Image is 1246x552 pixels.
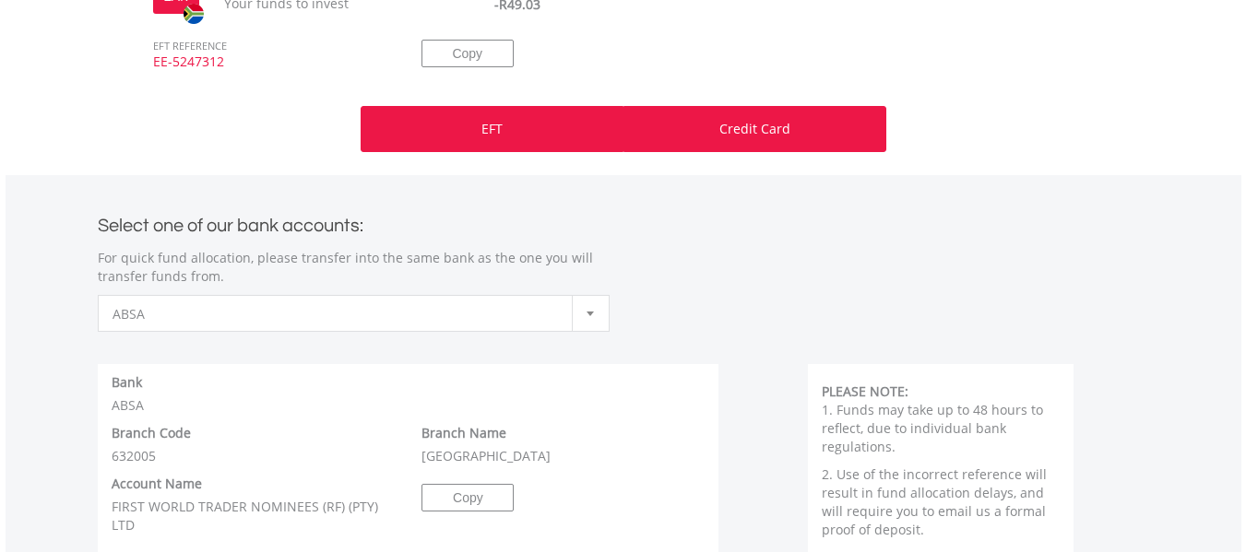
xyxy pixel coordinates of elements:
div: [GEOGRAPHIC_DATA] [408,424,718,465]
span: EFT REFERENCE [139,14,394,53]
p: For quick fund allocation, please transfer into the same bank as the one you will transfer funds ... [98,249,610,286]
label: Bank [112,373,142,392]
span: EE-5247312 [139,53,394,88]
label: Account Name [112,475,202,493]
button: Copy [421,40,514,67]
button: Copy [421,484,514,511]
label: Branch Code [112,424,191,442]
p: 1. Funds may take up to 48 hours to reflect, due to individual bank regulations. [822,401,1061,456]
p: EFT [481,120,503,138]
p: Credit Card [719,120,790,138]
label: Branch Name [421,424,506,442]
div: 632005 [98,424,409,465]
div: ABSA [98,373,719,415]
span: ABSA [113,296,567,333]
b: PLEASE NOTE: [822,382,908,400]
p: FIRST WORLD TRADER NOMINEES (RF) (PTY) LTD [112,498,395,534]
label: Select one of our bank accounts: [98,210,363,235]
p: 2. Use of the incorrect reference will result in fund allocation delays, and will require you to ... [822,465,1061,539]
